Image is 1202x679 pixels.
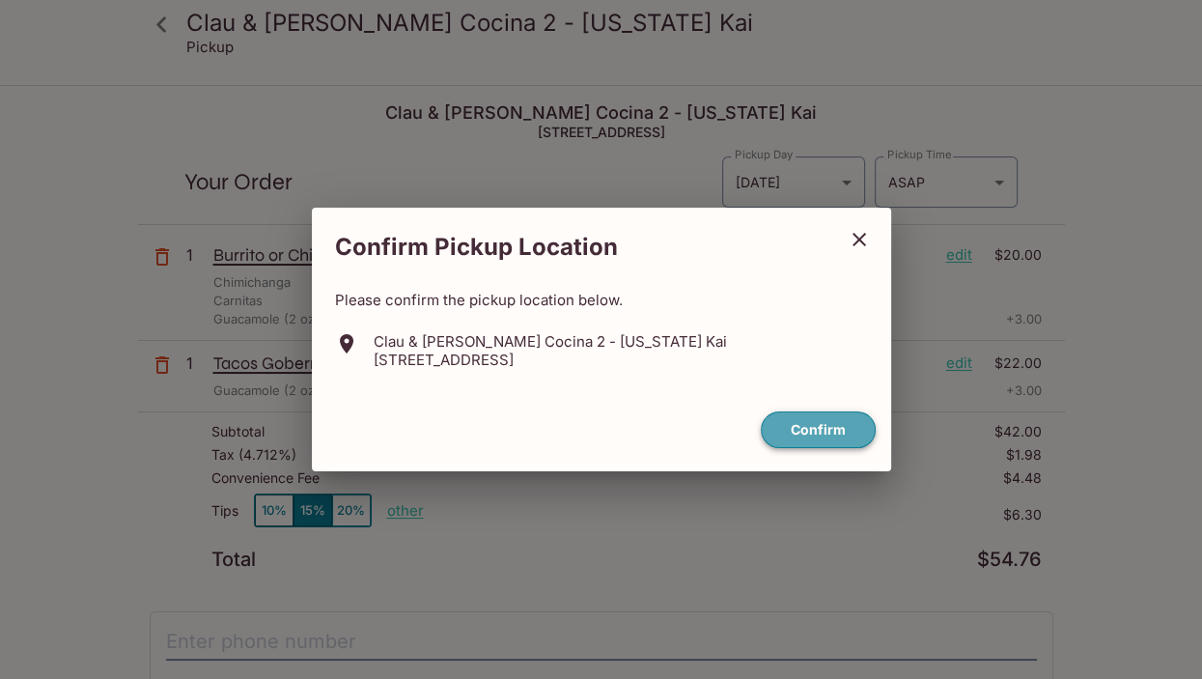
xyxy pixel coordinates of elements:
[761,411,876,449] button: confirm
[312,223,835,271] h2: Confirm Pickup Location
[374,332,727,351] p: Clau & [PERSON_NAME] Cocina 2 - [US_STATE] Kai
[335,291,868,309] p: Please confirm the pickup location below.
[374,351,727,369] p: [STREET_ADDRESS]
[835,215,883,264] button: close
